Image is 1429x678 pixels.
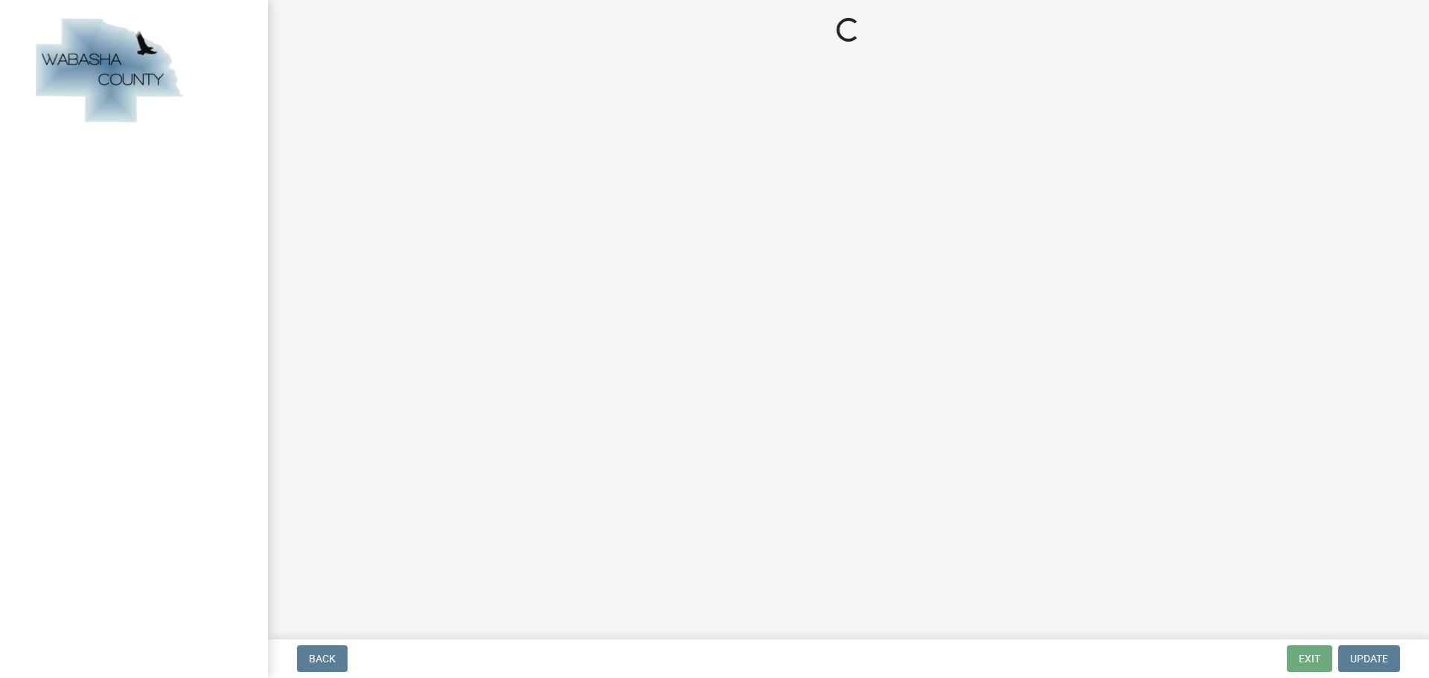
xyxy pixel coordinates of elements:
button: Exit [1287,645,1332,672]
img: Wabasha County, Minnesota [30,16,188,127]
button: Update [1338,645,1400,672]
span: Update [1350,653,1388,665]
span: Back [309,653,336,665]
button: Back [297,645,348,672]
